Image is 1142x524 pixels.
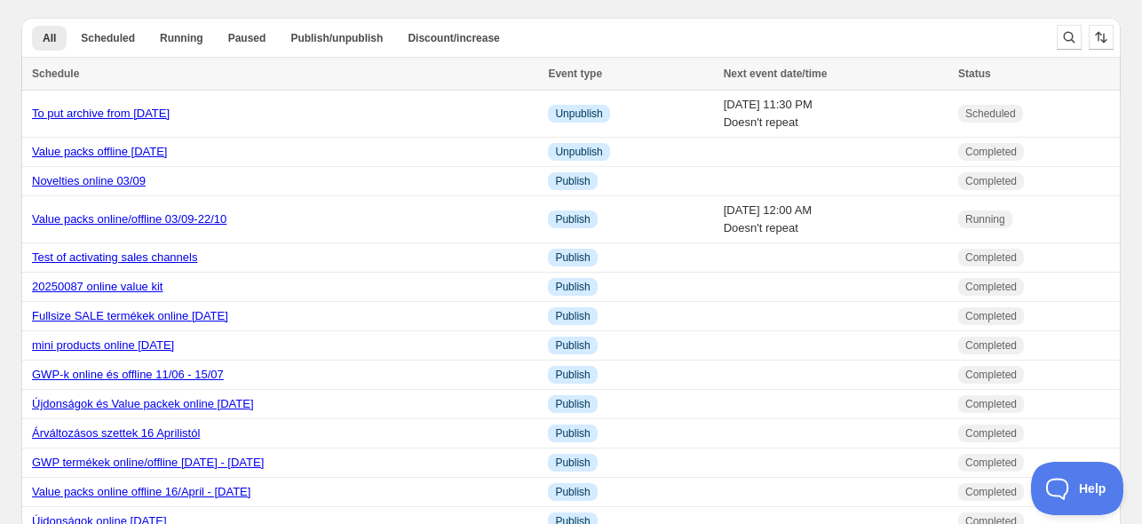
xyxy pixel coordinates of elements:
a: Novelties online 03/09 [32,174,146,187]
span: Completed [965,368,1017,382]
span: Running [965,212,1005,226]
span: Unpublish [555,107,602,121]
span: Completed [965,250,1017,265]
span: Completed [965,397,1017,411]
a: Újdonságok és Value packek online [DATE] [32,397,254,410]
span: Scheduled [965,107,1016,121]
span: Completed [965,280,1017,294]
td: [DATE] 12:00 AM Doesn't repeat [718,196,953,243]
a: Árváltozásos szettek 16 Aprilistól [32,426,200,440]
span: Publish [555,250,590,265]
span: Publish [555,485,590,499]
span: Paused [228,31,266,45]
span: Running [160,31,203,45]
button: Search and filter results [1057,25,1082,50]
span: Event type [548,67,602,80]
a: Test of activating sales channels [32,250,197,264]
span: Unpublish [555,145,602,159]
span: Publish [555,174,590,188]
span: All [43,31,56,45]
button: Sort the results [1089,25,1114,50]
a: 20250087 online value kit [32,280,163,293]
span: Completed [965,174,1017,188]
span: Completed [965,338,1017,353]
span: Publish [555,397,590,411]
span: Discount/increase [408,31,499,45]
span: Schedule [32,67,79,80]
span: Publish [555,456,590,470]
span: Completed [965,485,1017,499]
iframe: Toggle Customer Support [1031,462,1124,515]
td: [DATE] 11:30 PM Doesn't repeat [718,91,953,138]
a: To put archive from [DATE] [32,107,170,120]
span: Publish [555,426,590,441]
a: Value packs online/offline 03/09-22/10 [32,212,226,226]
a: GWP-k online és offline 11/06 - 15/07 [32,368,224,381]
span: Scheduled [81,31,135,45]
span: Publish [555,309,590,323]
span: Completed [965,309,1017,323]
a: GWP termékek online/offline [DATE] - [DATE] [32,456,264,469]
span: Completed [965,456,1017,470]
span: Publish [555,368,590,382]
span: Publish [555,280,590,294]
span: Status [958,67,991,80]
span: Next event date/time [724,67,828,80]
span: Publish [555,212,590,226]
span: Completed [965,145,1017,159]
span: Publish/unpublish [290,31,383,45]
a: Value packs offline [DATE] [32,145,167,158]
span: Completed [965,426,1017,441]
a: Value packs online offline 16/April - [DATE] [32,485,250,498]
span: Publish [555,338,590,353]
a: mini products online [DATE] [32,338,174,352]
a: Fullsize SALE termékek online [DATE] [32,309,228,322]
